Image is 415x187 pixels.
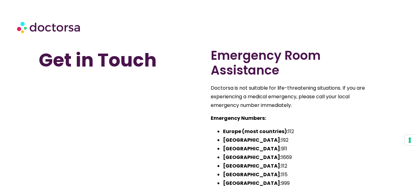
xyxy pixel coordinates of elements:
[223,162,281,169] strong: [GEOGRAPHIC_DATA]:
[223,128,288,135] strong: Europe (most countries):
[223,127,377,136] li: 112
[223,136,377,144] li: 192
[223,171,281,178] strong: [GEOGRAPHIC_DATA]:
[223,136,281,144] strong: [GEOGRAPHIC_DATA]:
[223,162,377,170] li: 112
[223,145,281,152] strong: [GEOGRAPHIC_DATA]:
[211,84,377,110] p: Doctorsa is not suitable for life-threatening situations. If you are experiencing a medical emerg...
[223,144,377,153] li: 911
[223,153,377,162] li: 1669
[223,180,281,187] strong: [GEOGRAPHIC_DATA]:
[211,48,377,78] h2: Emergency Room Assistance
[223,154,281,161] strong: [GEOGRAPHIC_DATA]:
[211,115,266,122] strong: Emergency Numbers:
[39,48,205,72] h1: Get in Touch
[405,135,415,145] button: Your consent preferences for tracking technologies
[223,170,377,179] li: 115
